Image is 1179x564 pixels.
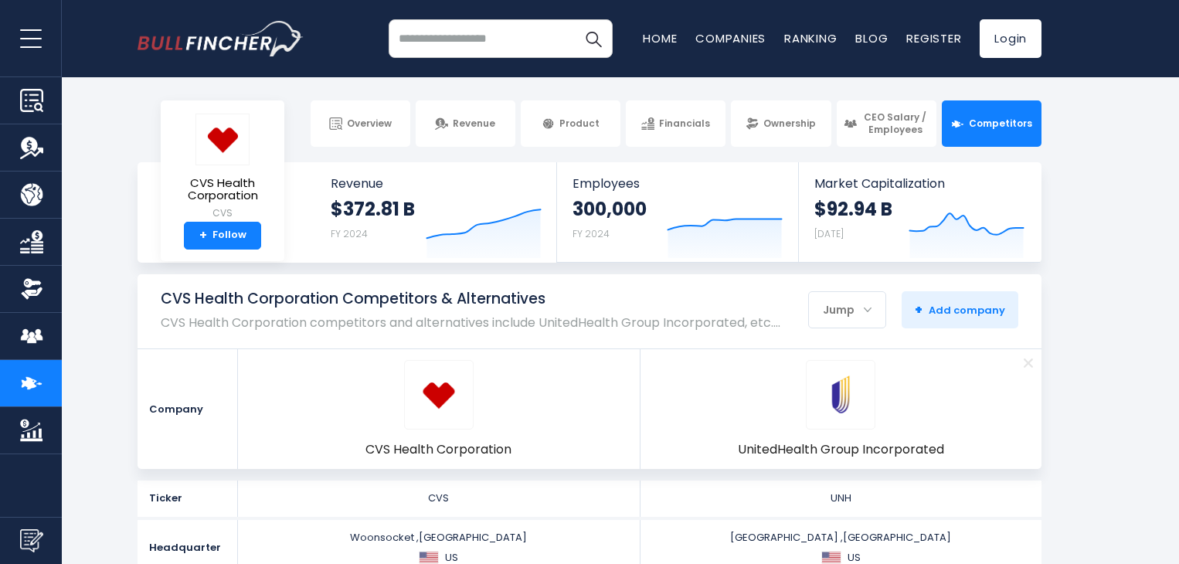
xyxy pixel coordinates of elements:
[521,100,620,147] a: Product
[559,117,600,130] span: Product
[573,197,647,221] strong: 300,000
[799,162,1040,262] a: Market Capitalization $92.94 B [DATE]
[365,441,511,458] span: CVS Health Corporation
[331,197,415,221] strong: $372.81 B
[573,227,610,240] small: FY 2024
[731,100,831,147] a: Ownership
[814,197,892,221] strong: $92.94 B
[738,360,944,458] a: UNH logo UnitedHealth Group Incorporated
[814,176,1024,191] span: Market Capitalization
[837,100,936,147] a: CEO Salary / Employees
[814,227,844,240] small: [DATE]
[643,30,677,46] a: Home
[855,30,888,46] a: Blog
[915,303,1005,317] span: Add company
[138,21,304,56] a: Go to homepage
[784,30,837,46] a: Ranking
[173,206,272,220] small: CVS
[453,117,495,130] span: Revenue
[574,19,613,58] button: Search
[738,441,944,458] span: UnitedHealth Group Incorporated
[902,291,1018,328] button: +Add company
[915,301,922,318] strong: +
[626,100,725,147] a: Financials
[980,19,1041,58] a: Login
[365,360,511,458] a: CVS logo CVS Health Corporation
[243,491,635,505] div: CVS
[573,176,782,191] span: Employees
[138,349,238,469] div: Company
[331,227,368,240] small: FY 2024
[557,162,797,262] a: Employees 300,000 FY 2024
[413,369,465,421] img: CVS logo
[416,100,515,147] a: Revenue
[20,277,43,301] img: Ownership
[184,222,261,250] a: +Follow
[315,162,557,262] a: Revenue $372.81 B FY 2024
[161,290,780,309] h1: CVS Health Corporation Competitors & Alternatives
[942,100,1041,147] a: Competitors
[199,229,207,243] strong: +
[814,369,867,421] img: UNH logo
[311,100,410,147] a: Overview
[331,176,542,191] span: Revenue
[763,117,816,130] span: Ownership
[969,117,1032,130] span: Competitors
[659,117,710,130] span: Financials
[1014,349,1041,376] a: Remove
[906,30,961,46] a: Register
[861,111,929,135] span: CEO Salary / Employees
[809,294,885,326] div: Jump
[173,177,272,202] span: CVS Health Corporation
[138,21,304,56] img: bullfincher logo
[161,315,780,330] p: CVS Health Corporation competitors and alternatives include UnitedHealth Group Incorporated, etc.…
[645,491,1038,505] div: UNH
[695,30,766,46] a: Companies
[138,481,238,516] div: Ticker
[172,113,273,222] a: CVS Health Corporation CVS
[347,117,392,130] span: Overview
